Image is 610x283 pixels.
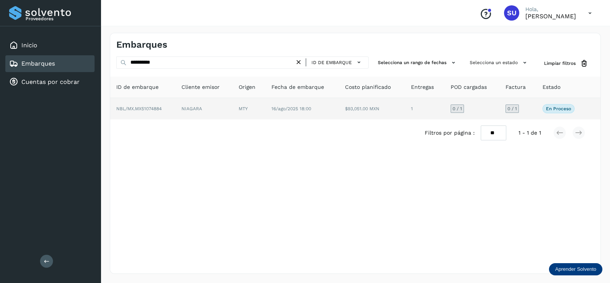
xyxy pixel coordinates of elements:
[271,106,311,111] span: 16/ago/2025 18:00
[239,83,255,91] span: Origen
[544,60,576,67] span: Limpiar filtros
[5,37,95,54] div: Inicio
[116,39,167,50] h4: Embarques
[181,83,220,91] span: Cliente emisor
[525,6,576,13] p: Hola,
[405,98,445,119] td: 1
[271,83,324,91] span: Fecha de embarque
[555,266,596,272] p: Aprender Solvento
[525,13,576,20] p: Sayra Ugalde
[21,42,37,49] a: Inicio
[21,60,55,67] a: Embarques
[5,55,95,72] div: Embarques
[425,129,475,137] span: Filtros por página :
[411,83,434,91] span: Entregas
[116,106,162,111] span: NBL/MX.MX51074884
[21,78,80,85] a: Cuentas por cobrar
[546,106,571,111] p: En proceso
[543,83,560,91] span: Estado
[506,83,526,91] span: Factura
[309,57,365,68] button: ID de embarque
[345,83,391,91] span: Costo planificado
[538,56,594,71] button: Limpiar filtros
[311,59,352,66] span: ID de embarque
[5,74,95,90] div: Cuentas por cobrar
[116,83,159,91] span: ID de embarque
[233,98,265,119] td: MTY
[26,16,91,21] p: Proveedores
[375,56,461,69] button: Selecciona un rango de fechas
[518,129,541,137] span: 1 - 1 de 1
[339,98,405,119] td: $93,051.00 MXN
[453,106,462,111] span: 0 / 1
[467,56,532,69] button: Selecciona un estado
[451,83,487,91] span: POD cargadas
[507,106,517,111] span: 0 / 1
[549,263,602,275] div: Aprender Solvento
[175,98,233,119] td: NIAGARA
